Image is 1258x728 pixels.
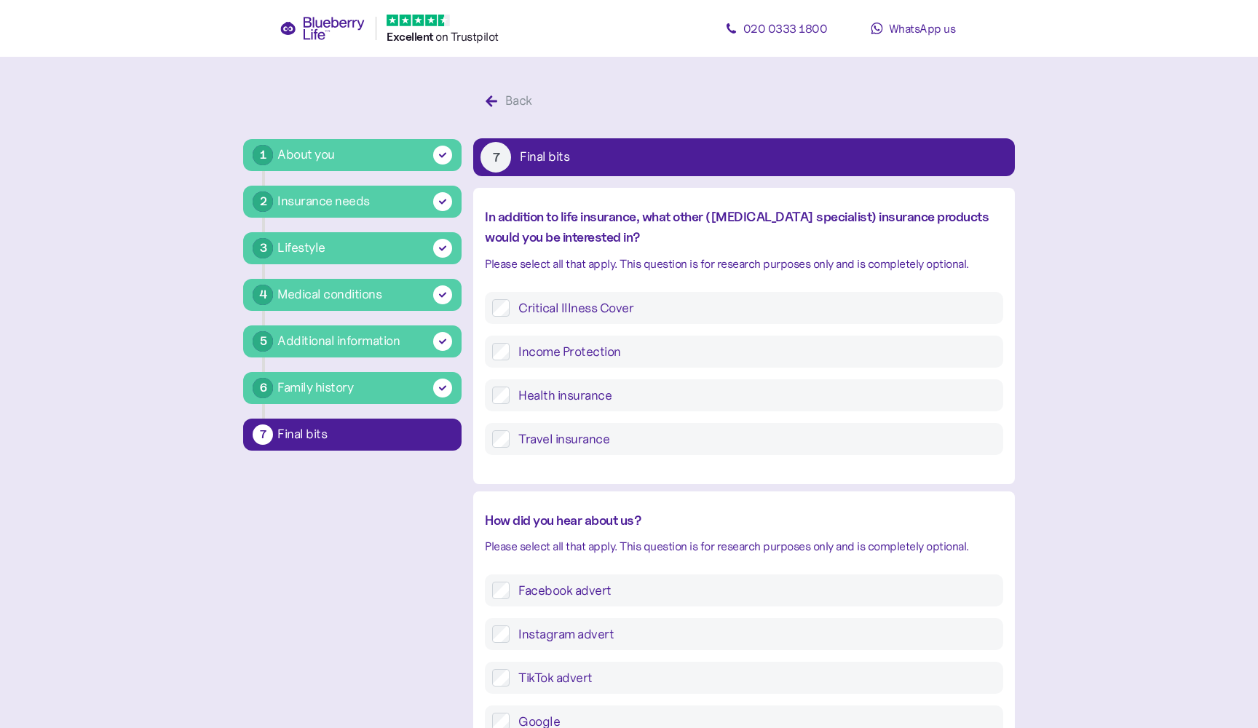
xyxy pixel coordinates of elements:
div: 7 [480,142,511,173]
div: 5 [253,331,273,352]
button: 2Insurance needs [243,186,462,218]
div: About you [277,145,335,165]
span: WhatsApp us [889,21,956,36]
div: Lifestyle [277,238,325,258]
span: Excellent ️ [387,30,435,44]
label: Travel insurance [510,430,995,448]
button: Back [473,86,548,116]
div: 1 [253,145,273,165]
button: 7Final bits [473,138,1014,176]
div: 4 [253,285,273,305]
div: 6 [253,378,273,398]
span: 020 0333 1800 [743,21,828,36]
label: TikTok advert [510,669,995,687]
label: Facebook advert [510,582,995,599]
button: 4Medical conditions [243,279,462,311]
div: Please select all that apply. This question is for research purposes only and is completely optio... [485,537,1002,555]
button: 3Lifestyle [243,232,462,264]
span: on Trustpilot [435,29,499,44]
div: Medical conditions [277,285,381,304]
div: 2 [253,191,273,212]
div: Final bits [520,151,569,164]
div: Back [505,91,532,111]
div: 3 [253,238,273,258]
button: 7Final bits [243,419,462,451]
div: Family history [277,378,353,397]
button: 5Additional information [243,325,462,357]
div: 7 [253,424,273,445]
div: Insurance needs [277,191,370,211]
label: Income Protection [510,343,995,360]
button: 1About you [243,139,462,171]
button: 6Family history [243,372,462,404]
label: Critical Illness Cover [510,299,995,317]
a: WhatsApp us [847,14,978,43]
label: Instagram advert [510,625,995,643]
div: Final bits [277,428,452,441]
div: Additional information [277,331,400,351]
div: Please select all that apply. This question is for research purposes only and is completely optio... [485,255,1002,273]
a: 020 0333 1800 [711,14,842,43]
div: In addition to life insurance, what other ([MEDICAL_DATA] specialist) insurance products would yo... [485,207,1002,248]
div: How did you hear about us? [485,510,1002,531]
label: Health insurance [510,387,995,404]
